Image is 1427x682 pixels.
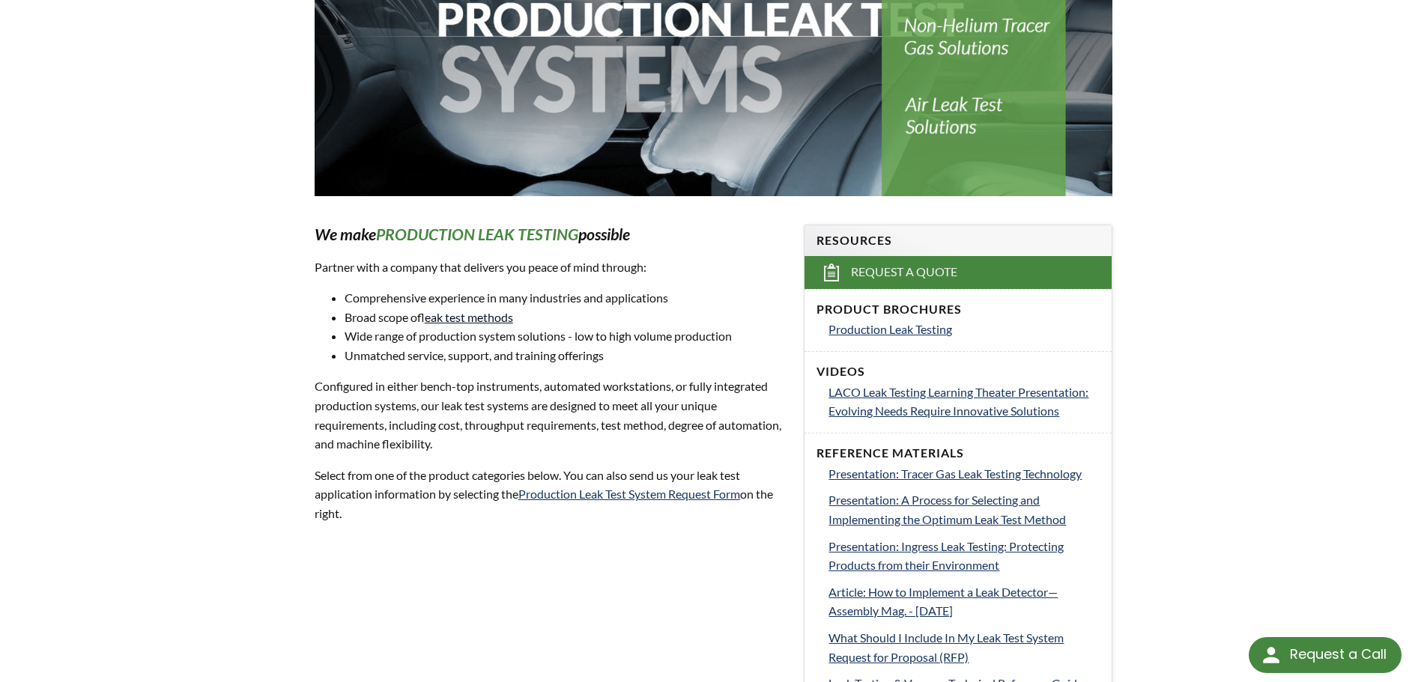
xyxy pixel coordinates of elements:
[816,233,1100,249] h4: Resources
[315,225,630,244] em: We make possible
[828,585,1058,618] span: Article: How to Implement a Leak Detector—Assembly Mag. - [DATE]
[851,264,957,280] span: Request a Quote
[345,288,787,308] li: Comprehensive experience in many industries and applications
[425,310,513,324] a: leak test methods
[816,302,1100,317] h4: Product Brochures
[828,537,1100,575] a: Presentation: Ingress Leak Testing: Protecting Products from their Environment
[828,493,1066,526] span: Presentation: A Process for Selecting and Implementing the Optimum Leak Test Method
[816,364,1100,380] h4: Videos
[828,383,1100,421] a: LACO Leak Testing Learning Theater Presentation: Evolving Needs Require Innovative Solutions
[376,225,578,244] strong: PRODUCTION LEAK TESTING
[816,445,1100,461] h4: Reference Materials
[828,464,1100,484] a: Presentation: Tracer Gas Leak Testing Technology
[828,628,1100,666] a: What Should I Include In My Leak Test System Request for Proposal (RFP)
[828,466,1082,481] span: Presentation: Tracer Gas Leak Testing Technology
[345,326,787,346] li: Wide range of production system solutions - low to high volume production
[828,630,1064,664] span: What Should I Include In My Leak Test System Request for Proposal (RFP)
[828,320,1100,339] a: Production Leak Testing
[1290,637,1387,672] div: Request a Call
[828,490,1100,529] a: Presentation: A Process for Selecting and Implementing the Optimum Leak Test Method
[315,466,787,523] p: Select from one of the product categories below. You can also send us your leak test application ...
[315,258,787,277] p: Partner with a company that delivers you peace of mind through:
[828,582,1100,621] a: Article: How to Implement a Leak Detector—Assembly Mag. - [DATE]
[805,256,1112,289] a: Request a Quote
[315,377,787,453] p: Configured in either bench-top instruments, automated workstations, or fully integrated productio...
[828,322,952,336] span: Production Leak Testing
[828,539,1064,573] span: Presentation: Ingress Leak Testing: Protecting Products from their Environment
[1259,643,1283,667] img: round button
[518,487,740,501] a: Production Leak Test System Request Form
[345,308,787,327] li: Broad scope of
[345,346,787,365] li: Unmatched service, support, and training offerings
[1249,637,1402,673] div: Request a Call
[828,385,1088,418] span: LACO Leak Testing Learning Theater Presentation: Evolving Needs Require Innovative Solutions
